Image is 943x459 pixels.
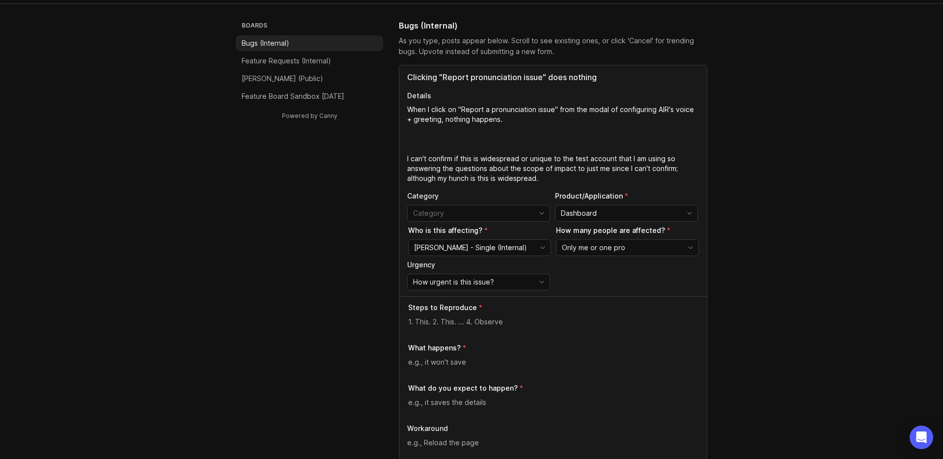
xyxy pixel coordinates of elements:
[683,244,698,252] svg: toggle icon
[556,239,699,256] div: toggle menu
[407,71,699,83] input: Title
[399,35,707,57] div: As you type, posts appear below. Scroll to see existing ones, or click 'Cancel' for trending bugs...
[407,91,699,101] p: Details
[408,343,461,353] p: What happens?
[555,191,698,201] p: Product/Application
[407,191,550,201] p: Category
[236,71,383,86] a: [PERSON_NAME] (Public)
[535,244,551,252] svg: toggle icon
[407,424,699,433] p: Workaround
[399,20,458,31] h1: Bugs (Internal)
[413,208,533,219] input: Category
[682,209,697,217] svg: toggle icon
[562,242,625,253] span: Only me or one pro
[242,56,331,66] p: Feature Requests (Internal)
[413,277,494,287] span: How urgent is this issue?
[555,205,698,222] div: toggle menu
[236,53,383,69] a: Feature Requests (Internal)
[408,383,518,393] p: What do you expect to happen?
[242,38,289,48] p: Bugs (Internal)
[561,208,681,219] input: Dashboard
[408,303,477,313] p: Steps to Reproduce
[236,88,383,104] a: Feature Board Sandbox [DATE]
[407,274,550,290] div: toggle menu
[556,226,699,235] p: How many people are affected?
[236,35,383,51] a: Bugs (Internal)
[242,74,323,84] p: [PERSON_NAME] (Public)
[534,209,550,217] svg: toggle icon
[407,260,550,270] p: Urgency
[534,278,550,286] svg: toggle icon
[910,426,933,449] div: Open Intercom Messenger
[408,226,551,235] p: Who is this affecting?
[280,110,339,121] a: Powered by Canny
[240,20,383,33] h3: Boards
[242,91,344,101] p: Feature Board Sandbox [DATE]
[407,105,699,183] textarea: Details
[407,205,550,222] div: toggle menu
[408,239,551,256] div: toggle menu
[414,242,534,253] input: Smith.ai - Single (Internal)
